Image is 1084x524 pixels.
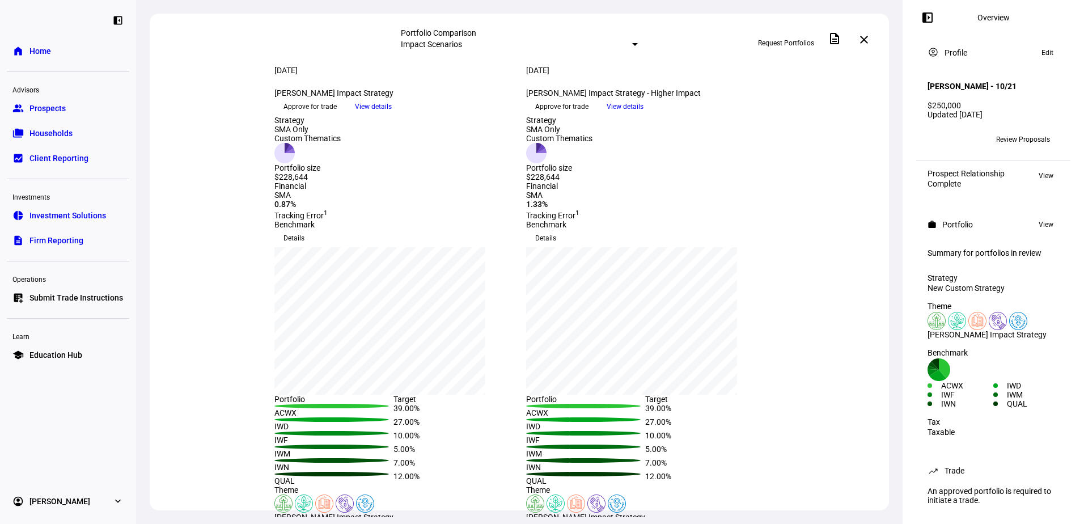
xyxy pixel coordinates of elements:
span: Tracking Error [526,211,579,220]
div: [DATE] [274,66,513,75]
span: Request Portfolios [758,34,814,52]
div: Tax [928,417,1059,426]
eth-mat-symbol: folder_copy [12,128,24,139]
div: QUAL [274,476,393,485]
a: homeHome [7,40,129,62]
a: descriptionFirm Reporting [7,229,129,252]
div: SMA Only [526,125,592,134]
div: 5.00% [393,445,513,458]
span: Details [535,229,556,247]
eth-panel-overview-card-header: Portfolio [928,218,1059,231]
mat-icon: left_panel_open [921,11,934,24]
div: Profile [945,48,967,57]
span: Approve for trade [283,98,337,116]
div: Investments [7,188,129,204]
div: Strategy [928,273,1059,282]
div: Advisors [7,81,129,97]
div: [PERSON_NAME] Impact Strategy [274,88,513,98]
mat-icon: close [857,33,871,47]
a: folder_copyHouseholds [7,122,129,145]
a: pie_chartInvestment Solutions [7,204,129,227]
div: Portfolio size [526,163,592,172]
span: Client Reporting [29,153,88,164]
div: 27.00% [645,417,764,431]
div: IWM [1007,390,1059,399]
eth-mat-symbol: pie_chart [12,210,24,221]
button: Edit [1036,46,1059,60]
span: Submit Trade Instructions [29,292,123,303]
span: Education Hub [29,349,82,361]
img: education.colored.svg [315,495,333,513]
button: View details [346,98,401,115]
div: Trade [945,466,964,475]
div: New Custom Strategy [928,284,1059,293]
a: View details [346,102,401,111]
div: Updated [DATE] [928,110,1059,119]
div: Strategy [526,116,592,125]
span: Edit [1041,46,1053,60]
span: Households [29,128,73,139]
img: poverty.colored.svg [587,495,605,513]
div: [PERSON_NAME] Impact Strategy [526,513,764,522]
eth-mat-symbol: account_circle [12,496,24,507]
span: View [1039,169,1053,183]
div: 39.00% [645,404,764,417]
div: Learn [7,328,129,344]
button: Approve for trade [274,98,346,116]
div: $250,000 [928,101,1059,110]
eth-mat-symbol: home [12,45,24,57]
div: [DATE] [526,66,764,75]
div: IWD [1007,381,1059,390]
div: 10.00% [645,431,764,445]
div: IWM [274,449,393,458]
mat-icon: account_circle [928,47,939,58]
button: Details [526,229,565,247]
div: 7.00% [393,458,513,472]
div: SMA [526,191,764,200]
img: deforestation.colored.svg [274,495,293,513]
img: climateChange.colored.svg [295,495,313,513]
div: Theme [274,485,513,495]
div: Benchmark [526,220,764,229]
div: Summary for portfolios in review [928,248,1059,257]
div: [PERSON_NAME] Impact Strategy - Higher Impact [526,88,764,98]
img: education.colored.svg [567,495,585,513]
div: Taxable [928,428,1059,437]
span: Home [29,45,51,57]
img: womensRights.colored.svg [608,495,626,513]
div: Benchmark [274,220,513,229]
img: poverty.colored.svg [336,495,354,513]
button: Details [274,229,314,247]
div: Overview [977,13,1010,22]
button: View [1033,218,1059,231]
a: bid_landscapeClient Reporting [7,147,129,170]
div: Custom Thematics [274,134,341,143]
div: An approved portfolio is required to initiate a trade. [921,482,1066,509]
a: groupProspects [7,97,129,120]
div: 39.00% [393,404,513,417]
a: View details [598,102,653,111]
div: SMA Only [274,125,341,134]
eth-mat-symbol: left_panel_close [112,15,124,26]
div: 10.00% [393,431,513,445]
div: Theme [928,302,1059,311]
div: Strategy [274,116,341,125]
div: Financial [274,181,513,191]
span: Approve for trade [535,98,588,116]
img: education.colored.svg [968,312,986,330]
div: $228,644 [274,172,341,181]
img: poverty.colored.svg [989,312,1007,330]
div: Portfolio Comparison [401,28,638,37]
div: IWD [526,422,645,431]
img: womensRights.colored.svg [1009,312,1027,330]
span: View [1039,218,1053,231]
div: ACWX [941,381,993,390]
div: IWN [526,463,645,472]
mat-icon: description [828,32,841,45]
img: womensRights.colored.svg [356,495,374,513]
div: 0.87% [274,200,513,209]
div: QUAL [1007,399,1059,408]
div: 1.33% [526,200,764,209]
mat-icon: work [928,220,937,229]
eth-mat-symbol: bid_landscape [12,153,24,164]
